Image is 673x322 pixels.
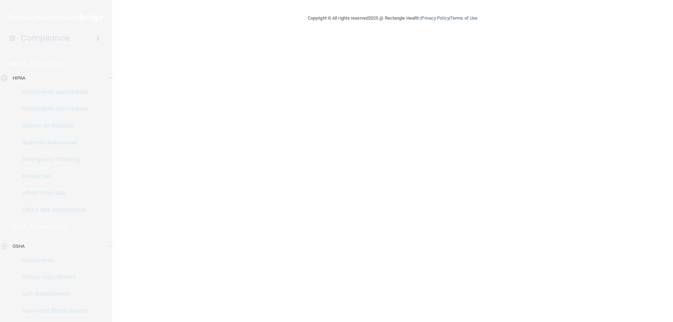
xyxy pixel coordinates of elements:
p: Documents and Policies [5,89,100,96]
p: Documents [5,257,100,264]
p: Business Associates [5,139,100,146]
p: HIPAA [13,74,26,82]
p: OSHA [9,222,27,231]
p: Learn More! [30,222,68,231]
p: HIPAA Checklist [5,190,100,197]
h4: Compliance [21,33,69,43]
a: Privacy Policy [421,15,449,21]
p: Resources [5,173,100,180]
p: Report an Incident [5,122,100,129]
p: Learn More! [31,60,68,68]
div: Copyright © All rights reserved 2025 @ Rectangle Health | | [265,7,521,29]
p: Emergency Planning [5,156,100,163]
img: PMB logo [8,11,104,25]
p: Safety Data Sheets [5,274,100,281]
p: Documents and Policies [5,105,100,112]
p: Self-Assessment [5,290,100,297]
p: HIPAA Risk Assessment [5,206,100,213]
p: HIPAA [9,60,27,68]
p: OSHA [13,242,25,251]
p: Injury and Illness Report [5,307,100,314]
a: Terms of Use [450,15,477,21]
